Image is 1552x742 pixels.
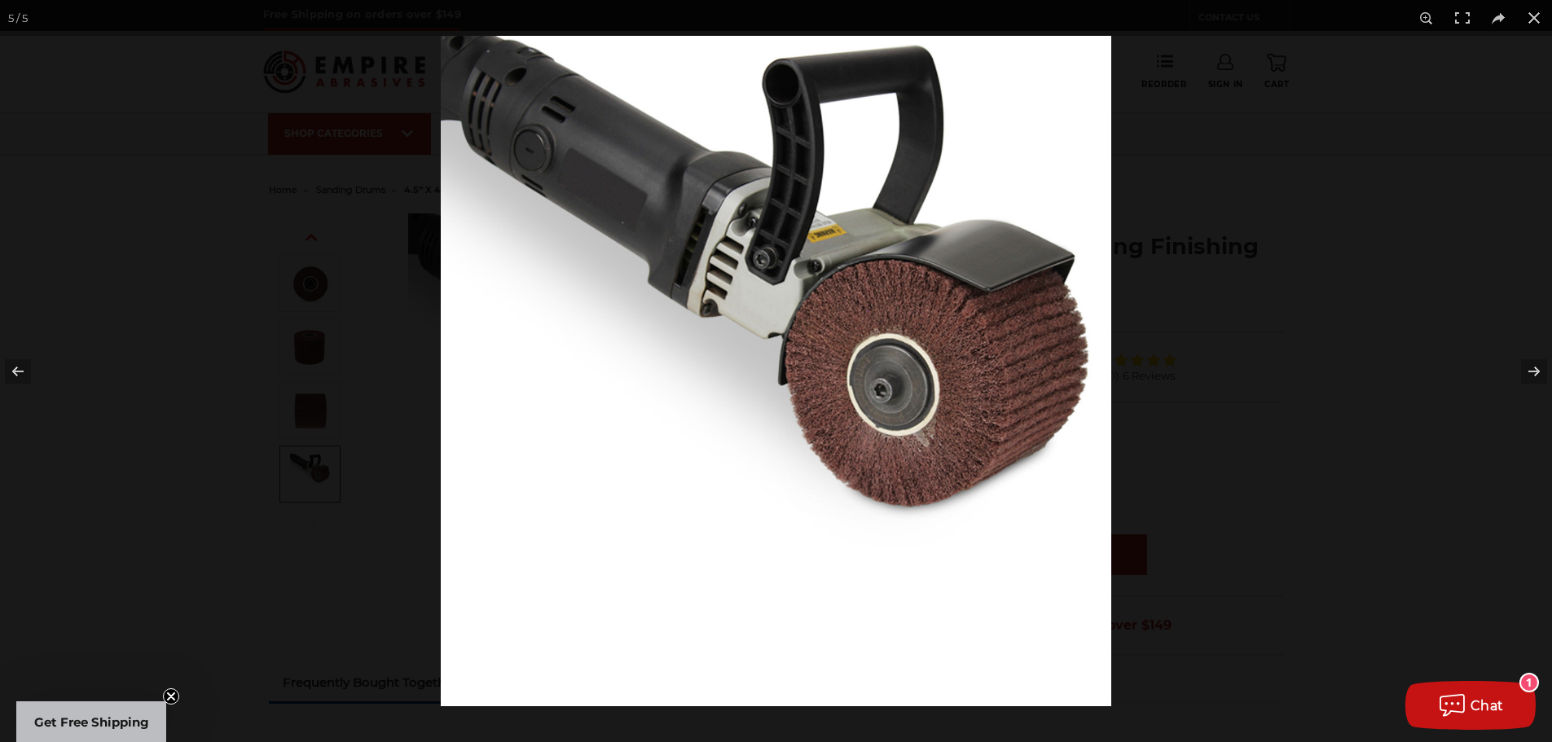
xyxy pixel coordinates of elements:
button: Chat [1405,681,1536,730]
img: IMG_6271__97783.1582672131.jpg [441,36,1111,706]
span: Chat [1471,698,1504,713]
button: Close teaser [163,688,179,705]
div: 1 [1521,674,1537,691]
div: Get Free ShippingClose teaser [16,701,166,742]
button: Next (arrow right) [1495,331,1552,412]
span: Get Free Shipping [34,714,149,730]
